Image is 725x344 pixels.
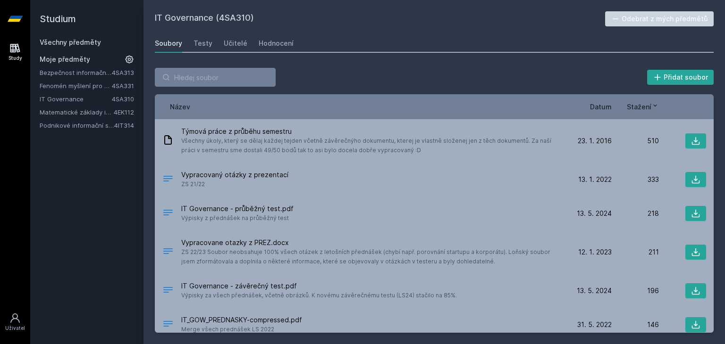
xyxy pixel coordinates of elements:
[224,34,247,53] a: Učitelé
[40,81,112,90] a: Fenomén myšlení pro manažery
[162,284,174,298] div: PDF
[8,55,22,62] div: Study
[577,286,612,295] span: 13. 5. 2024
[578,175,612,184] span: 13. 1. 2022
[40,68,112,77] a: Bezpečnost informačních systémů
[162,173,174,187] div: .DOCX
[612,247,659,257] div: 211
[162,318,174,332] div: PDF
[259,34,294,53] a: Hodnocení
[647,70,714,85] button: Přidat soubor
[162,246,174,259] div: DOCX
[155,39,182,48] div: Soubory
[194,39,212,48] div: Testy
[577,209,612,218] span: 13. 5. 2024
[605,11,714,26] button: Odebrat z mých předmětů
[612,136,659,146] div: 510
[181,170,288,180] span: Vypracovaný otázky z prezentací
[112,95,134,103] a: 4SA310
[612,209,659,218] div: 218
[181,247,561,266] span: ZS 22/23 Soubor neobsahuje 100% všech otázek z letošních přednášek (chybí např. porovnání startup...
[259,39,294,48] div: Hodnocení
[112,69,134,76] a: 4SA313
[40,38,101,46] a: Všechny předměty
[155,34,182,53] a: Soubory
[578,136,612,146] span: 23. 1. 2016
[112,82,134,90] a: 4SA331
[40,121,114,130] a: Podnikové informační systémy
[181,291,457,300] span: Výpisky za všech přednášek, včetně obrázků. K novému závěrečnému testu (LS24) stačilo na 85%.
[181,204,294,213] span: IT Governance - průběžný test.pdf
[155,11,605,26] h2: IT Governance (4SA310)
[40,94,112,104] a: IT Governance
[155,68,276,87] input: Hledej soubor
[194,34,212,53] a: Testy
[181,315,302,325] span: IT_GOW_PREDNASKY-compressed.pdf
[612,320,659,329] div: 146
[627,102,659,112] button: Stažení
[181,281,457,291] span: IT Governance - závěrečný test.pdf
[2,308,28,336] a: Uživatel
[181,238,561,247] span: Vypracovane otazky z PREZ.docx
[162,207,174,221] div: PDF
[181,136,561,155] span: Všechny úkoly, který se dělaj každej tejden včetně závěrečnýho dokumentu, kterej je vlastně slože...
[181,325,302,334] span: Merge všech prednášek LS 2022
[590,102,612,112] button: Datum
[170,102,190,112] button: Název
[612,286,659,295] div: 196
[181,213,294,223] span: Výpisky z přednášek na průběžný test
[2,38,28,66] a: Study
[627,102,651,112] span: Stažení
[612,175,659,184] div: 333
[224,39,247,48] div: Učitelé
[40,55,90,64] span: Moje předměty
[40,107,114,117] a: Matematické základy informatiky
[5,325,25,332] div: Uživatel
[114,122,134,129] a: 4IT314
[114,108,134,116] a: 4EK112
[578,247,612,257] span: 12. 1. 2023
[577,320,612,329] span: 31. 5. 2022
[181,180,288,189] span: ZS 21/22
[181,127,561,136] span: Týmová práce z průběhu semestru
